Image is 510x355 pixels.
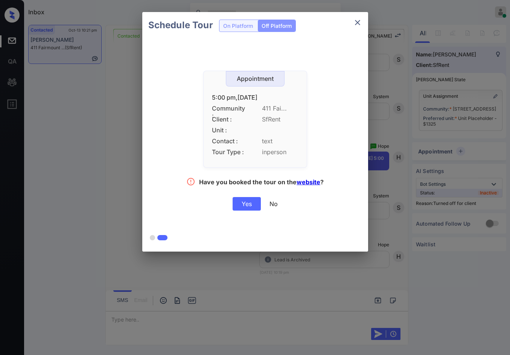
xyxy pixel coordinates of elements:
[212,94,298,101] div: 5:00 pm,[DATE]
[233,197,261,211] div: Yes
[212,138,246,145] span: Contact :
[142,12,219,38] h2: Schedule Tour
[212,116,246,123] span: Client :
[262,149,298,156] span: inperson
[262,138,298,145] span: text
[262,116,298,123] span: SfRent
[212,105,246,112] span: Community :
[212,149,246,156] span: Tour Type :
[297,178,320,186] a: website
[269,200,278,208] div: No
[212,127,246,134] span: Unit :
[262,105,298,112] span: 411 Fai...
[350,15,365,30] button: close
[226,75,284,82] div: Appointment
[199,178,324,188] div: Have you booked the tour on the ?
